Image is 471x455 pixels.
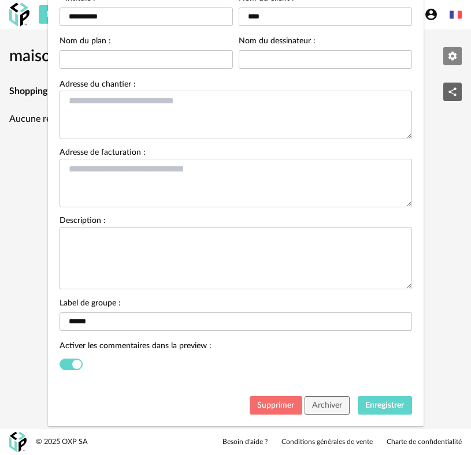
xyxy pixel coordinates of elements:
span: Enregistrer [365,401,404,409]
button: Supprimer [250,396,302,415]
button: Enregistrer [358,396,412,415]
span: Supprimer [257,401,294,409]
label: Adresse de facturation : [60,148,146,159]
label: Nom du dessinateur : [239,37,316,47]
label: Description : [60,217,106,227]
label: Adresse du chantier : [60,80,136,91]
label: Activer les commentaires dans la preview : [60,342,212,352]
label: Label de groupe : [60,299,121,309]
label: Nom du plan : [60,37,111,47]
span: Archiver [312,401,342,409]
button: Archiver [305,396,350,415]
